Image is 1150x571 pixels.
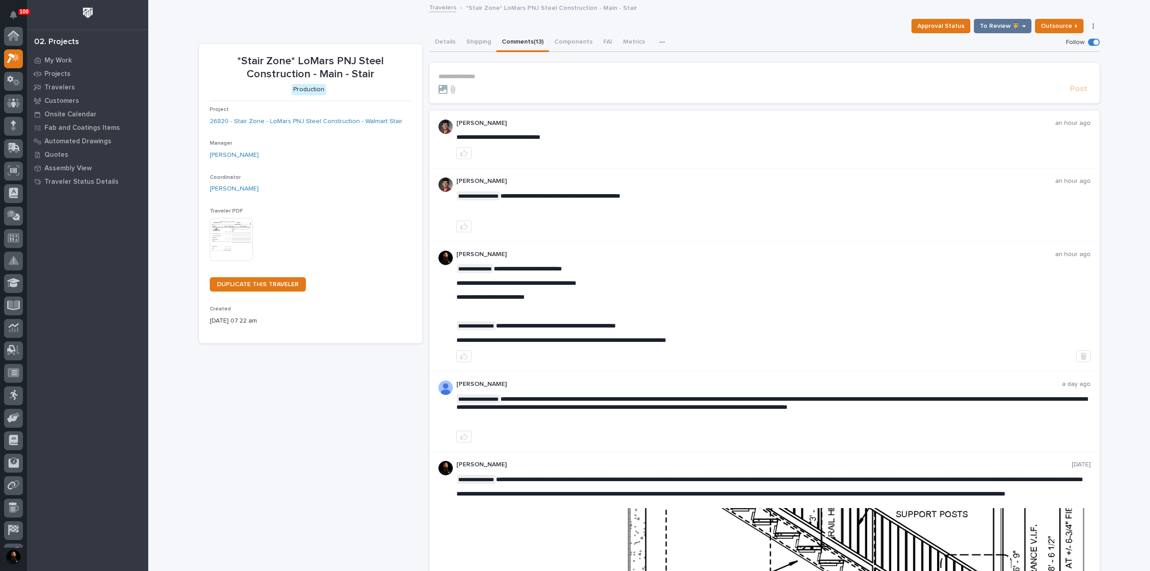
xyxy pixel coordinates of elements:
button: Notifications [4,5,23,24]
div: Notifications100 [11,11,23,25]
img: zmKUmRVDQjmBLfnAs97p [438,461,453,475]
span: DUPLICATE THIS TRAVELER [217,281,299,288]
a: Projects [27,67,148,80]
button: like this post [456,147,472,159]
span: Coordinator [210,175,241,180]
p: Onsite Calendar [44,111,97,119]
a: [PERSON_NAME] [210,184,259,194]
p: Fab and Coatings Items [44,124,120,132]
p: [DATE] 07:22 am [210,316,411,326]
button: like this post [456,350,472,362]
span: To Review 👨‍🏭 → [980,21,1026,31]
span: Traveler PDF [210,208,243,214]
div: Production [292,84,326,95]
p: Automated Drawings [44,137,111,146]
img: zmKUmRVDQjmBLfnAs97p [438,251,453,265]
a: Quotes [27,148,148,161]
a: Onsite Calendar [27,107,148,121]
button: like this post [456,431,472,443]
span: Created [210,306,231,312]
a: Traveler Status Details [27,175,148,188]
p: a day ago [1062,381,1091,388]
p: Quotes [44,151,68,159]
p: *Stair Zone* LoMars PNJ Steel Construction - Main - Stair [210,55,411,81]
p: [PERSON_NAME] [456,381,1062,388]
a: Fab and Coatings Items [27,121,148,134]
a: Customers [27,94,148,107]
a: [PERSON_NAME] [210,150,259,160]
img: AOh14GhUnP333BqRmXh-vZ-TpYZQaFVsuOFmGre8SRZf2A=s96-c [438,381,453,395]
button: Approval Status [911,19,970,33]
button: users-avatar [4,548,23,567]
p: [DATE] [1072,461,1091,469]
button: Metrics [618,33,650,52]
p: [PERSON_NAME] [456,251,1055,258]
span: Project [210,107,229,112]
a: Assembly View [27,161,148,175]
p: Traveler Status Details [44,178,119,186]
a: My Work [27,53,148,67]
p: 100 [20,9,29,15]
p: [PERSON_NAME] [456,120,1055,127]
span: Post [1070,84,1087,94]
p: Customers [44,97,79,105]
p: an hour ago [1055,177,1091,185]
span: Approval Status [917,21,964,31]
p: [PERSON_NAME] [456,177,1055,185]
button: like this post [456,221,472,232]
a: Automated Drawings [27,134,148,148]
p: Follow [1066,39,1084,46]
a: Travelers [429,2,456,12]
div: 02. Projects [34,37,79,47]
p: Projects [44,70,71,78]
button: Delete post [1076,350,1091,362]
img: ROij9lOReuV7WqYxWfnW [438,120,453,134]
a: DUPLICATE THIS TRAVELER [210,277,306,292]
p: Assembly View [44,164,92,173]
p: My Work [44,57,72,65]
p: an hour ago [1055,120,1091,127]
a: Travelers [27,80,148,94]
span: Manager [210,141,232,146]
button: To Review 👨‍🏭 → [974,19,1031,33]
button: Comments (13) [496,33,549,52]
span: Outsource ↑ [1041,21,1078,31]
button: Outsource ↑ [1035,19,1084,33]
p: Travelers [44,84,75,92]
p: *Stair Zone* LoMars PNJ Steel Construction - Main - Stair [466,2,637,12]
a: 26820 - Stair Zone - LoMars PNJ Steel Construction - Walmart Stair [210,117,402,126]
button: Post [1066,84,1091,94]
img: Workspace Logo [80,4,96,21]
button: Details [429,33,461,52]
p: an hour ago [1055,251,1091,258]
button: Shipping [461,33,496,52]
p: [PERSON_NAME] [456,461,1072,469]
button: Components [549,33,598,52]
img: ROij9lOReuV7WqYxWfnW [438,177,453,192]
button: FAI [598,33,618,52]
